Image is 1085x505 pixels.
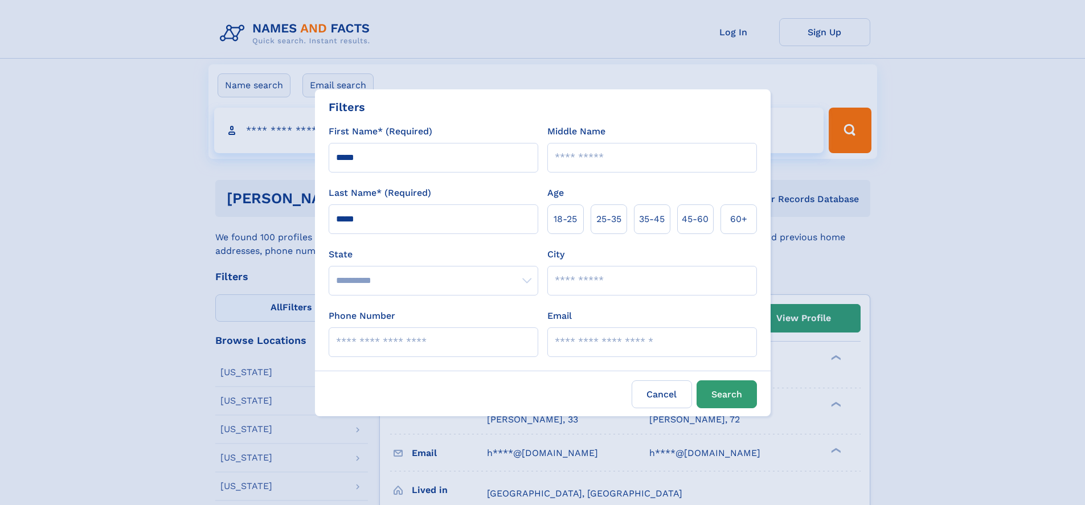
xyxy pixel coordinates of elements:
[329,186,431,200] label: Last Name* (Required)
[329,125,432,138] label: First Name* (Required)
[329,98,365,116] div: Filters
[547,125,605,138] label: Middle Name
[547,248,564,261] label: City
[329,248,538,261] label: State
[697,380,757,408] button: Search
[554,212,577,226] span: 18‑25
[730,212,747,226] span: 60+
[639,212,665,226] span: 35‑45
[547,186,564,200] label: Age
[329,309,395,323] label: Phone Number
[632,380,692,408] label: Cancel
[682,212,709,226] span: 45‑60
[596,212,621,226] span: 25‑35
[547,309,572,323] label: Email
